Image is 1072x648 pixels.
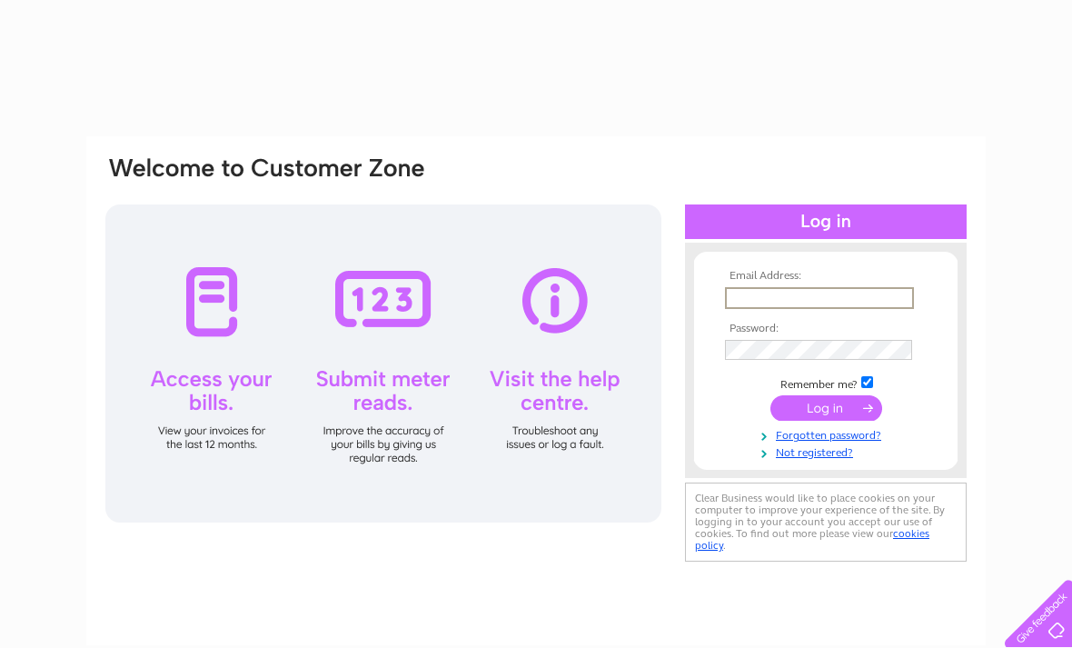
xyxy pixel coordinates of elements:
th: Email Address: [720,270,931,283]
a: Forgotten password? [725,425,931,443]
a: cookies policy [695,527,929,552]
div: Clear Business would like to place cookies on your computer to improve your experience of the sit... [685,483,967,562]
a: Not registered? [725,443,931,460]
td: Remember me? [720,374,931,392]
th: Password: [720,323,931,335]
input: Submit [770,395,882,421]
